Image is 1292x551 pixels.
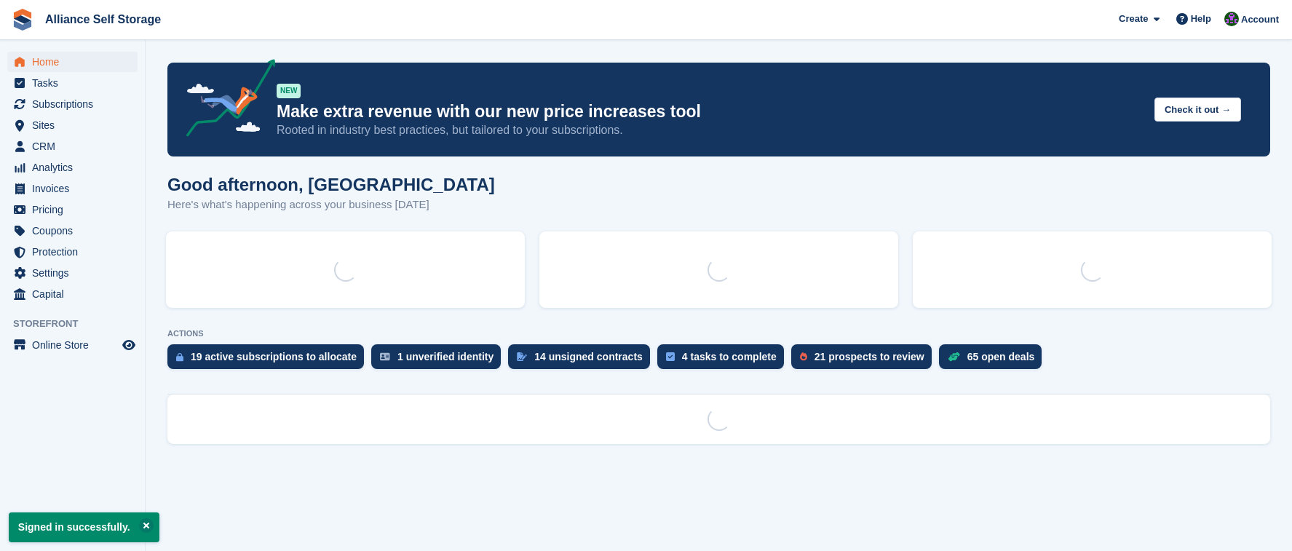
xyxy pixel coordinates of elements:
span: Help [1191,12,1211,26]
a: menu [7,136,138,156]
span: Account [1241,12,1279,27]
a: menu [7,221,138,241]
span: Home [32,52,119,72]
h1: Good afternoon, [GEOGRAPHIC_DATA] [167,175,495,194]
img: task-75834270c22a3079a89374b754ae025e5fb1db73e45f91037f5363f120a921f8.svg [666,352,675,361]
p: Signed in successfully. [9,512,159,542]
span: Analytics [32,157,119,178]
a: 14 unsigned contracts [508,344,657,376]
img: stora-icon-8386f47178a22dfd0bd8f6a31ec36ba5ce8667c1dd55bd0f319d3a0aa187defe.svg [12,9,33,31]
a: menu [7,73,138,93]
img: Romilly Norton [1224,12,1239,26]
span: Protection [32,242,119,262]
span: Online Store [32,335,119,355]
span: CRM [32,136,119,156]
div: NEW [277,84,301,98]
span: Create [1119,12,1148,26]
div: 19 active subscriptions to allocate [191,351,357,362]
a: menu [7,157,138,178]
div: 65 open deals [967,351,1035,362]
button: Check it out → [1154,98,1241,122]
a: menu [7,263,138,283]
img: active_subscription_to_allocate_icon-d502201f5373d7db506a760aba3b589e785aa758c864c3986d89f69b8ff3... [176,352,183,362]
img: verify_identity-adf6edd0f0f0b5bbfe63781bf79b02c33cf7c696d77639b501bdc392416b5a36.svg [380,352,390,361]
img: contract_signature_icon-13c848040528278c33f63329250d36e43548de30e8caae1d1a13099fd9432cc5.svg [517,352,527,361]
div: 21 prospects to review [815,351,924,362]
div: 4 tasks to complete [682,351,777,362]
span: Storefront [13,317,145,331]
a: Preview store [120,336,138,354]
a: Alliance Self Storage [39,7,167,31]
span: Sites [32,115,119,135]
a: 4 tasks to complete [657,344,791,376]
p: Here's what's happening across your business [DATE] [167,197,495,213]
a: menu [7,335,138,355]
a: 1 unverified identity [371,344,508,376]
a: menu [7,242,138,262]
a: 65 open deals [939,344,1050,376]
img: price-adjustments-announcement-icon-8257ccfd72463d97f412b2fc003d46551f7dbcb40ab6d574587a9cd5c0d94... [174,59,276,142]
a: 19 active subscriptions to allocate [167,344,371,376]
p: Rooted in industry best practices, but tailored to your subscriptions. [277,122,1143,138]
a: menu [7,178,138,199]
a: menu [7,284,138,304]
span: Pricing [32,199,119,220]
a: menu [7,115,138,135]
p: Make extra revenue with our new price increases tool [277,101,1143,122]
p: ACTIONS [167,329,1270,338]
div: 1 unverified identity [397,351,494,362]
span: Capital [32,284,119,304]
span: Coupons [32,221,119,241]
span: Subscriptions [32,94,119,114]
a: menu [7,52,138,72]
a: 21 prospects to review [791,344,939,376]
span: Settings [32,263,119,283]
span: Invoices [32,178,119,199]
img: prospect-51fa495bee0391a8d652442698ab0144808aea92771e9ea1ae160a38d050c398.svg [800,352,807,361]
img: deal-1b604bf984904fb50ccaf53a9ad4b4a5d6e5aea283cecdc64d6e3604feb123c2.svg [948,352,960,362]
a: menu [7,94,138,114]
div: 14 unsigned contracts [534,351,643,362]
span: Tasks [32,73,119,93]
a: menu [7,199,138,220]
